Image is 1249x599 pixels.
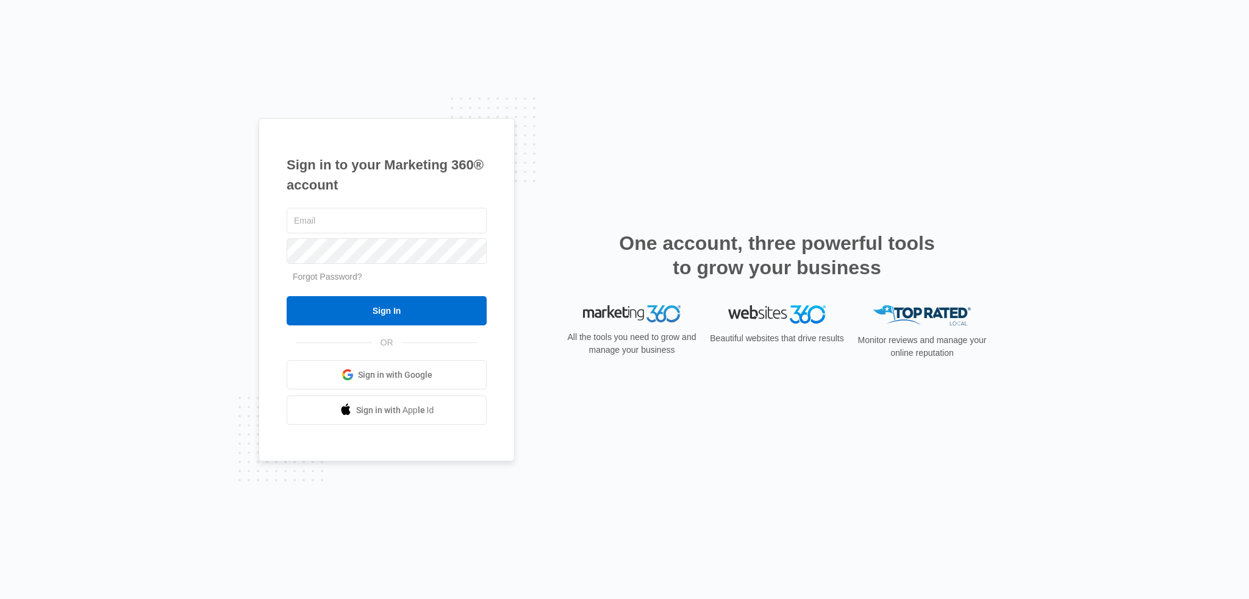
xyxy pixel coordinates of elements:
[709,332,845,345] p: Beautiful websites that drive results
[564,331,700,356] p: All the tools you need to grow and manage your business
[287,208,487,233] input: Email
[287,395,487,425] a: Sign in with Apple Id
[854,334,990,360] p: Monitor reviews and manage your online reputation
[356,404,434,417] span: Sign in with Apple Id
[583,305,681,322] img: Marketing 360
[358,369,432,381] span: Sign in with Google
[728,305,826,323] img: Websites 360
[287,360,487,389] a: Sign in with Google
[287,155,487,195] h1: Sign in to your Marketing 360® account
[287,296,487,325] input: Sign In
[293,272,362,282] a: Forgot Password?
[372,336,402,349] span: OR
[873,305,971,325] img: Top Rated Local
[615,231,939,280] h2: One account, three powerful tools to grow your business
